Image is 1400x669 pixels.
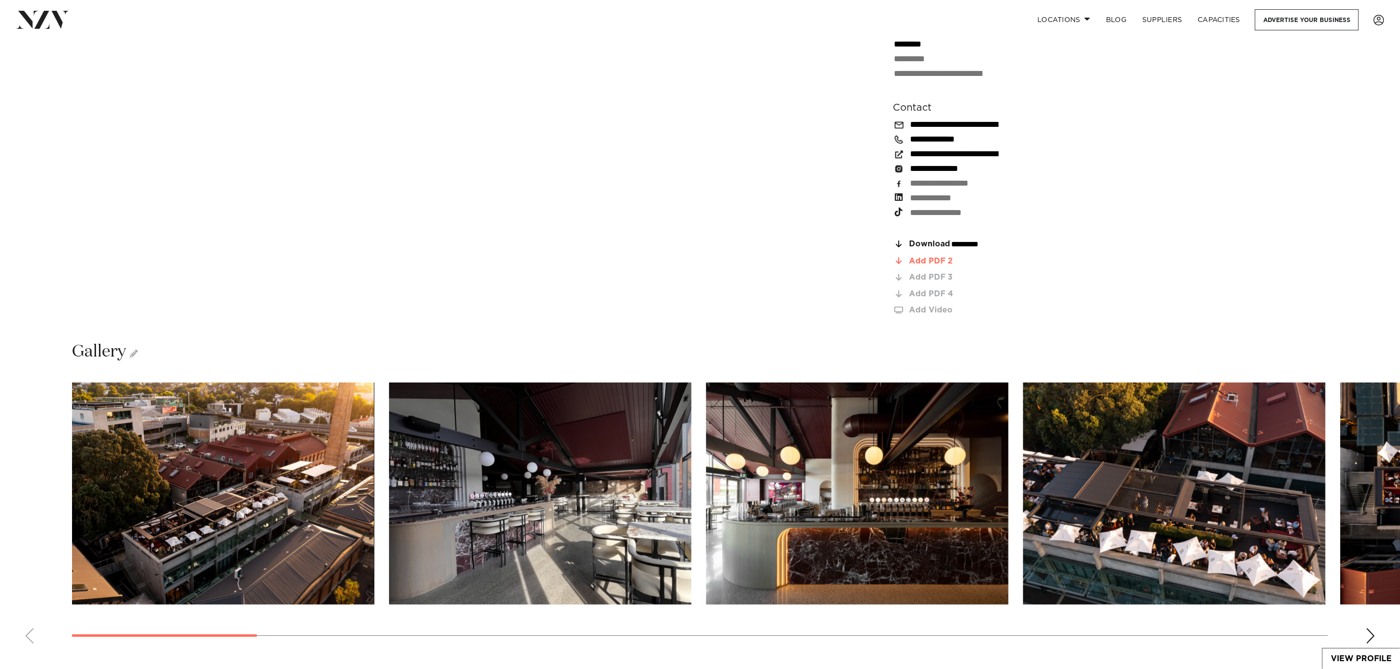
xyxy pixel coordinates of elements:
[909,240,951,248] span: Download
[893,100,1053,115] h6: Contact
[1030,9,1098,30] a: Locations
[893,8,1053,81] div: Darling on Drake
[389,382,691,604] swiper-slide: 2 / 27
[1134,9,1190,30] a: SUPPLIERS
[909,257,1053,265] div: Add PDF 2
[1323,648,1400,669] a: View Profile
[706,382,1008,604] img: cqbaBhWYkBvIziZs2Qe7sfEe2HbBrXsf0pQBHJs0.jpg
[1023,382,1326,604] img: pgsVJDc3TdmfCd6uugaLMxrtSPxl43QyGgFIPfeE.jpg
[1023,382,1326,604] swiper-slide: 4 / 27
[72,382,374,604] swiper-slide: 1 / 27
[389,382,691,604] img: Rhr8aTlfyHTPI7rDI4rpuFFwfvaplrSvdv46qcJJ.jpg
[893,306,1053,314] a: Add Video
[1190,9,1249,30] a: Capacities
[706,382,1008,604] swiper-slide: 3 / 27
[16,11,69,28] img: nzv-logo.png
[72,341,138,363] h2: Gallery
[72,382,374,604] img: JGEik9IA5YZyhlImzG4Kg6lGY9tkhMYlLAvDsX4I.jpg
[893,273,1053,282] a: Add PDF 3
[909,290,1053,298] div: Add PDF 4
[1098,9,1134,30] a: BLOG
[1255,9,1359,30] a: Advertise your business
[893,290,1053,299] a: Add PDF 4
[909,273,1053,282] div: Add PDF 3
[893,257,1053,265] a: Add PDF 2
